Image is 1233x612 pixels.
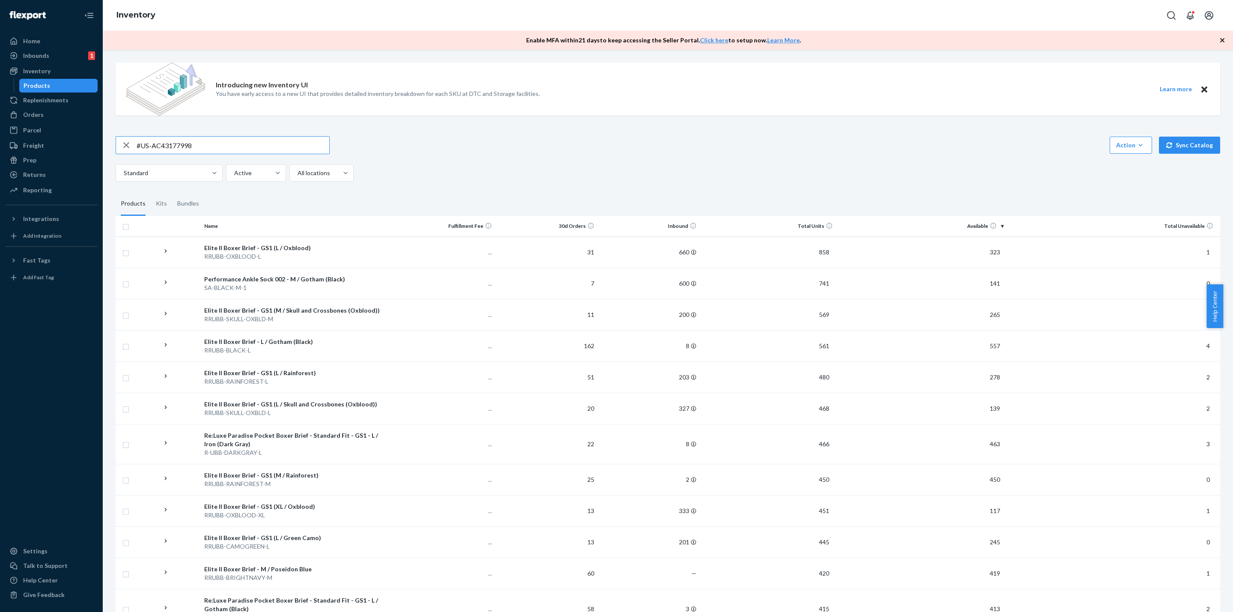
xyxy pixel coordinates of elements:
th: Inbound [598,216,700,236]
p: Introducing new Inventory UI [216,80,308,90]
a: Replenishments [5,93,98,107]
td: 162 [495,330,598,361]
div: 1 [88,51,95,60]
span: 278 [986,373,1004,381]
span: 450 [986,476,1004,483]
span: 1 [1203,248,1213,256]
td: 25 [495,464,598,495]
span: 468 [816,405,833,412]
td: 51 [495,361,598,393]
a: Prep [5,153,98,167]
a: Add Fast Tag [5,271,98,284]
p: You have early access to a new UI that provides detailed inventory breakdown for each SKU at DTC ... [216,90,540,98]
div: RRUBB-OXBLOOD-XL [204,511,389,519]
div: Replenishments [23,96,68,104]
div: Orders [23,110,44,119]
th: Name [201,216,393,236]
div: Parcel [23,126,41,134]
td: 2 [598,464,700,495]
td: 20 [495,393,598,424]
div: Performance Ankle Sock 002 - M / Gotham (Black) [204,275,389,284]
button: Close Navigation [80,7,98,24]
div: Give Feedback [23,591,65,599]
div: Action [1116,141,1146,149]
div: Products [121,192,146,216]
span: 323 [986,248,1004,256]
span: 265 [986,311,1004,318]
td: 31 [495,236,598,268]
span: 419 [986,570,1004,577]
div: Elite II Boxer Brief - L / Gotham (Black) [204,337,389,346]
th: Total Units [700,216,837,236]
span: 858 [816,248,833,256]
div: Elite II Boxer Brief - GS1 (L / Green Camo) [204,534,389,542]
td: 22 [495,424,598,464]
div: R-UBB-DARKGRAY-L [204,448,389,457]
span: 0 [1203,538,1213,546]
td: 333 [598,495,700,526]
div: Elite II Boxer Brief - GS1 (M / Skull and Crossbones (Oxblood)) [204,306,389,315]
div: Prep [23,156,36,164]
span: 2 [1203,405,1213,412]
img: new-reports-banner-icon.82668bd98b6a51aee86340f2a7b77ae3.png [126,63,205,116]
span: 0 [1203,280,1213,287]
div: RRUBB-OXBLOOD-L [204,252,389,261]
div: Inventory [23,67,51,75]
span: 420 [816,570,833,577]
a: Freight [5,139,98,152]
span: 245 [986,538,1004,546]
td: 8 [598,330,700,361]
input: Search inventory by name or sku [137,137,329,154]
div: Reporting [23,186,52,194]
th: Fulfillment Fee [393,216,495,236]
span: 1 [1203,570,1213,577]
div: Elite II Boxer Brief - M / Poseidon Blue [204,565,389,573]
input: Standard [123,169,124,177]
p: ... [396,404,491,413]
span: 0 [1203,476,1213,483]
button: Open notifications [1182,7,1199,24]
p: ... [396,440,491,448]
a: Products [19,79,98,93]
a: Reporting [5,183,98,197]
a: Home [5,34,98,48]
button: Help Center [1206,284,1223,328]
div: RRUBB-SKULL-OXBLD-M [204,315,389,323]
div: RRUBB-BLACK-L [204,346,389,355]
p: ... [396,569,491,578]
a: Add Integration [5,229,98,243]
span: 463 [986,440,1004,448]
a: Settings [5,544,98,558]
span: 450 [816,476,833,483]
div: Products [24,81,50,90]
span: 466 [816,440,833,448]
td: 11 [495,299,598,330]
div: Integrations [23,215,59,223]
span: 139 [986,405,1004,412]
img: Flexport logo [9,11,46,20]
span: 741 [816,280,833,287]
span: 117 [986,507,1004,514]
td: 60 [495,558,598,589]
td: 203 [598,361,700,393]
p: ... [396,342,491,350]
a: Inventory [5,64,98,78]
td: 8 [598,424,700,464]
span: 141 [986,280,1004,287]
div: SA-BLACK-M-1 [204,284,389,292]
button: Close [1199,84,1210,95]
span: 1 [1203,311,1213,318]
input: Active [233,169,234,177]
p: Enable MFA within 21 days to keep accessing the Seller Portal. to setup now. . [526,36,801,45]
span: 445 [816,538,833,546]
th: Total Unavailable [1007,216,1220,236]
div: Fast Tags [23,256,51,265]
div: Bundles [177,192,199,216]
span: 4 [1203,342,1213,349]
span: 3 [1203,440,1213,448]
button: Integrations [5,212,98,226]
td: 13 [495,526,598,558]
td: 327 [598,393,700,424]
button: Open account menu [1200,7,1218,24]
